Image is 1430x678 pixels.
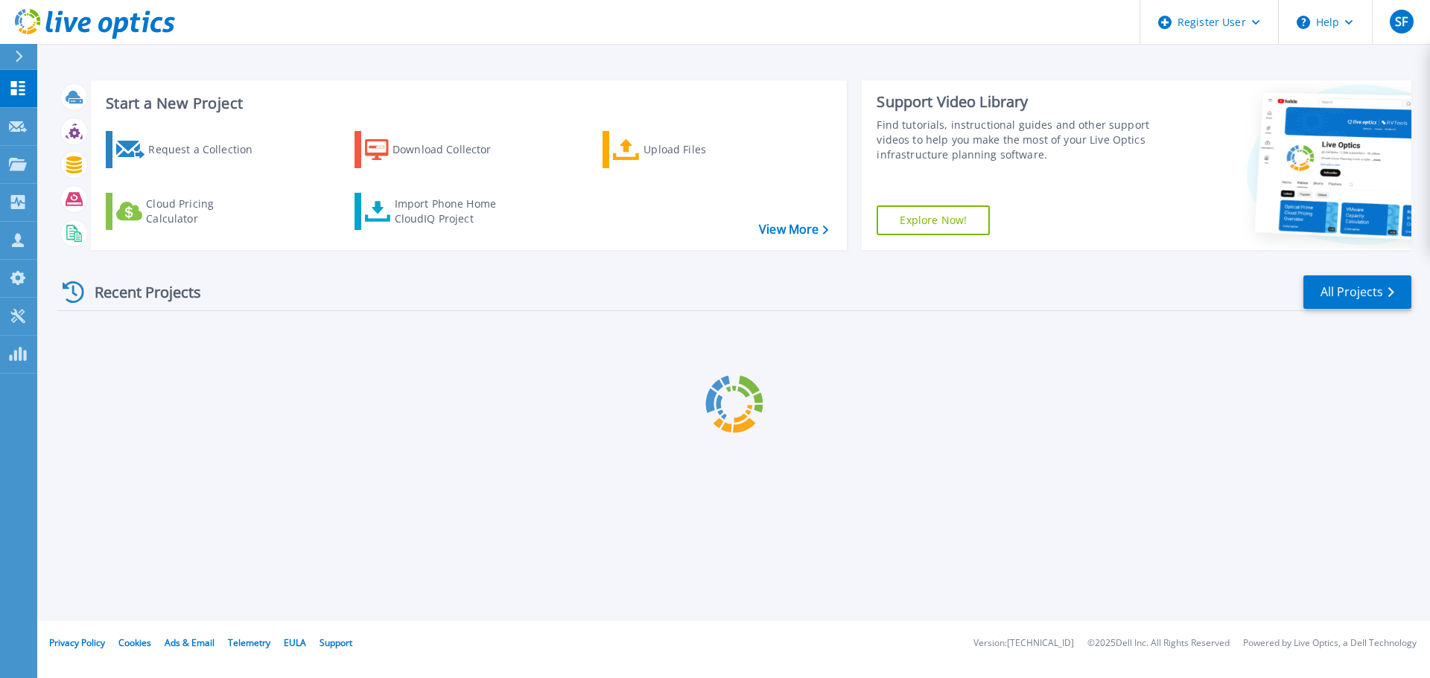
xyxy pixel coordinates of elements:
a: Cloud Pricing Calculator [106,193,272,230]
a: View More [759,223,828,237]
a: Privacy Policy [49,636,105,649]
a: Request a Collection [106,131,272,168]
div: Support Video Library [877,92,1157,112]
div: Recent Projects [57,274,221,310]
li: Powered by Live Optics, a Dell Technology [1243,639,1417,648]
li: Version: [TECHNICAL_ID] [973,639,1074,648]
a: All Projects [1303,275,1411,309]
div: Cloud Pricing Calculator [146,196,265,226]
a: Support [320,636,352,649]
h3: Start a New Project [106,95,828,112]
div: Request a Collection [148,135,267,164]
li: © 2025 Dell Inc. All Rights Reserved [1087,639,1230,648]
a: Download Collector [355,131,521,168]
div: Import Phone Home CloudIQ Project [395,196,511,226]
a: Cookies [118,636,151,649]
div: Download Collector [393,135,512,164]
a: Telemetry [228,636,270,649]
a: Upload Files [603,131,769,168]
div: Find tutorials, instructional guides and other support videos to help you make the most of your L... [877,118,1157,162]
span: SF [1395,16,1408,28]
a: Ads & Email [165,636,214,649]
a: Explore Now! [877,205,990,235]
div: Upload Files [643,135,763,164]
a: EULA [284,636,306,649]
